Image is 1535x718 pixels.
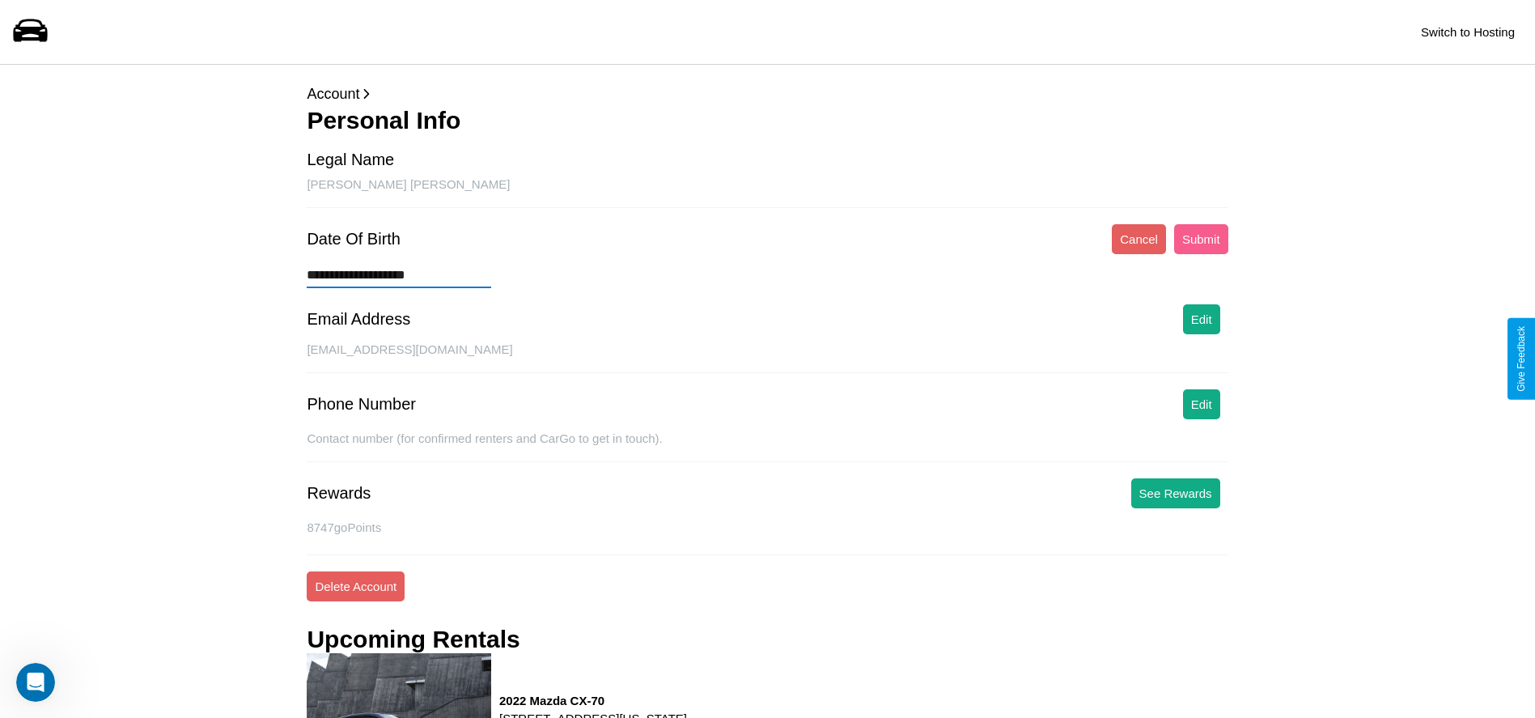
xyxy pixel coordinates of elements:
[307,571,405,601] button: Delete Account
[16,663,55,702] iframe: Intercom live chat
[307,484,371,503] div: Rewards
[307,342,1228,373] div: [EMAIL_ADDRESS][DOMAIN_NAME]
[307,310,410,329] div: Email Address
[307,151,394,169] div: Legal Name
[307,626,519,653] h3: Upcoming Rentals
[1174,224,1228,254] button: Submit
[307,107,1228,134] h3: Personal Info
[1183,389,1220,419] button: Edit
[1516,326,1527,392] div: Give Feedback
[307,431,1228,462] div: Contact number (for confirmed renters and CarGo to get in touch).
[1183,304,1220,334] button: Edit
[307,516,1228,538] p: 8747 goPoints
[307,230,401,249] div: Date Of Birth
[499,694,687,707] h3: 2022 Mazda CX-70
[1413,17,1523,47] button: Switch to Hosting
[1131,478,1220,508] button: See Rewards
[307,395,416,414] div: Phone Number
[307,177,1228,208] div: [PERSON_NAME] [PERSON_NAME]
[307,81,1228,107] p: Account
[1112,224,1166,254] button: Cancel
